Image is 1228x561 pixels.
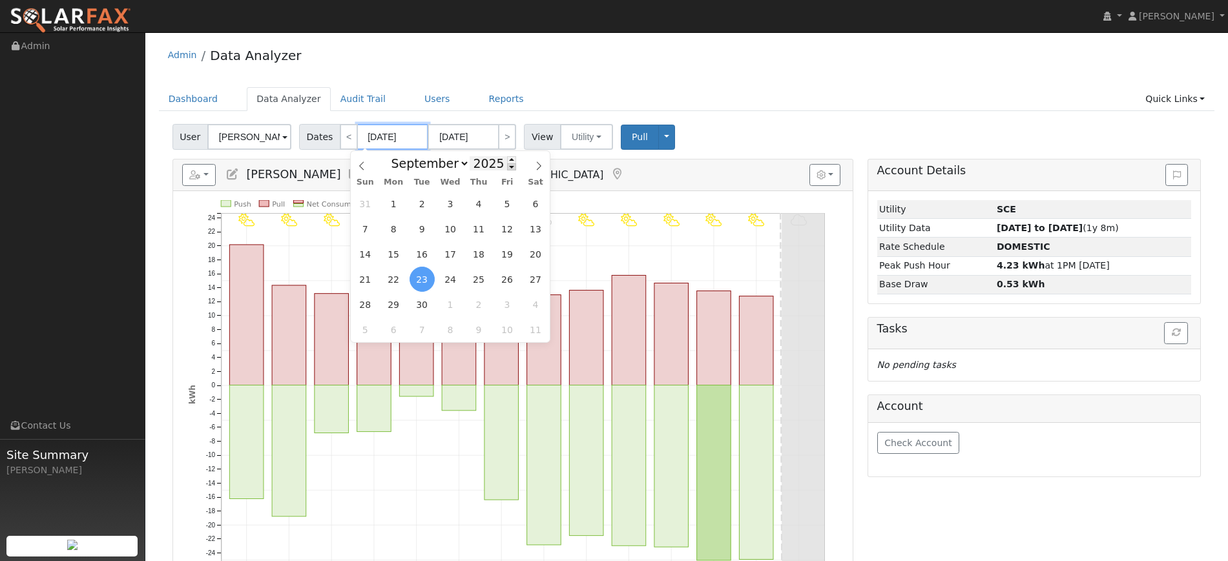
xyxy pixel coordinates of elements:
text: 20 [208,242,216,249]
button: Issue History [1165,164,1188,186]
rect: onclick="" [272,285,306,385]
text: 16 [208,270,216,278]
text: -16 [205,494,215,501]
rect: onclick="" [527,385,561,546]
rect: onclick="" [484,385,519,500]
strong: ID: GVH1EUYDT, authorized: 03/31/25 [997,204,1016,214]
strong: 4.23 kWh [997,260,1045,270]
span: August 31, 2025 [353,191,378,216]
i: 10/05 - PartlyCloudy [748,214,764,227]
i: No pending tasks [877,360,956,370]
text: 14 [208,284,216,291]
span: September 8, 2025 [381,216,406,241]
a: Data Analyzer [210,48,301,63]
text: 18 [208,256,216,263]
span: September 27, 2025 [523,267,548,292]
a: < [340,124,358,150]
i: 9/24 - PartlyCloudy [281,214,297,227]
span: Fri [493,178,521,187]
span: September 28, 2025 [353,292,378,317]
text: -6 [209,424,215,431]
span: Thu [464,178,493,187]
i: 9/23 - PartlyCloudy [238,214,255,227]
text: 12 [208,298,216,305]
input: Select a User [207,124,291,150]
span: October 8, 2025 [438,317,463,342]
rect: onclick="" [315,385,349,433]
text: 8 [211,326,215,333]
text: 2 [211,368,215,375]
span: September 2, 2025 [410,191,435,216]
span: Wed [436,178,464,187]
text: 24 [208,214,216,221]
span: October 7, 2025 [410,317,435,342]
span: September 13, 2025 [523,216,548,241]
i: 10/03 - PartlyCloudy [663,214,680,227]
span: October 3, 2025 [495,292,520,317]
span: September 7, 2025 [353,216,378,241]
span: September 24, 2025 [438,267,463,292]
a: Multi-Series Graph [348,168,362,181]
img: SolarFax [10,7,131,34]
span: September 29, 2025 [381,292,406,317]
text: -2 [209,396,215,403]
img: retrieve [67,540,78,550]
rect: onclick="" [654,385,689,547]
span: September 17, 2025 [438,241,463,267]
span: September 12, 2025 [495,216,520,241]
rect: onclick="" [569,291,603,385]
text: -12 [205,465,215,473]
span: September 30, 2025 [410,292,435,317]
button: Pull [621,125,659,150]
h5: Tasks [877,322,1192,336]
rect: onclick="" [697,291,731,385]
rect: onclick="" [697,385,731,560]
a: Edit User (28161) [225,168,240,181]
button: Refresh [1164,322,1188,344]
span: September 15, 2025 [381,241,406,267]
rect: onclick="" [399,385,433,396]
text: Pull [272,200,285,209]
text: -14 [205,480,215,487]
span: September 19, 2025 [495,241,520,267]
rect: onclick="" [527,295,561,385]
rect: onclick="" [442,385,476,411]
td: Base Draw [877,275,995,294]
rect: onclick="" [569,385,603,536]
span: [PERSON_NAME] [1139,11,1214,21]
strong: 61 [997,241,1050,252]
span: October 5, 2025 [353,317,378,342]
h5: Account [877,400,1192,413]
a: Reports [479,87,534,111]
rect: onclick="" [229,385,264,499]
span: October 10, 2025 [495,317,520,342]
text: -10 [205,452,215,459]
text: 0 [211,382,215,389]
span: View [524,124,561,150]
span: September 14, 2025 [353,241,378,267]
text: 4 [211,354,215,361]
strong: [DATE] to [DATE] [997,223,1083,233]
input: Year [470,156,516,170]
span: September 25, 2025 [466,267,492,292]
span: October 6, 2025 [381,317,406,342]
span: September 18, 2025 [466,241,492,267]
i: 9/25 - PartlyCloudy [323,214,339,227]
rect: onclick="" [740,385,774,560]
span: Site Summary [6,446,138,464]
span: [PERSON_NAME] [246,168,340,181]
a: Audit Trail [331,87,395,111]
select: Month [385,156,470,171]
a: Users [415,87,460,111]
div: [PERSON_NAME] [6,464,138,477]
rect: onclick="" [357,385,391,432]
a: Data Analyzer [247,87,331,111]
i: 9/30 - Cloudy [536,214,552,227]
text: 6 [211,340,215,347]
span: Sat [521,178,550,187]
span: (1y 8m) [997,223,1119,233]
td: Utility Data [877,219,995,238]
i: 10/04 - PartlyCloudy [706,214,722,227]
span: Tue [408,178,436,187]
span: September 5, 2025 [495,191,520,216]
